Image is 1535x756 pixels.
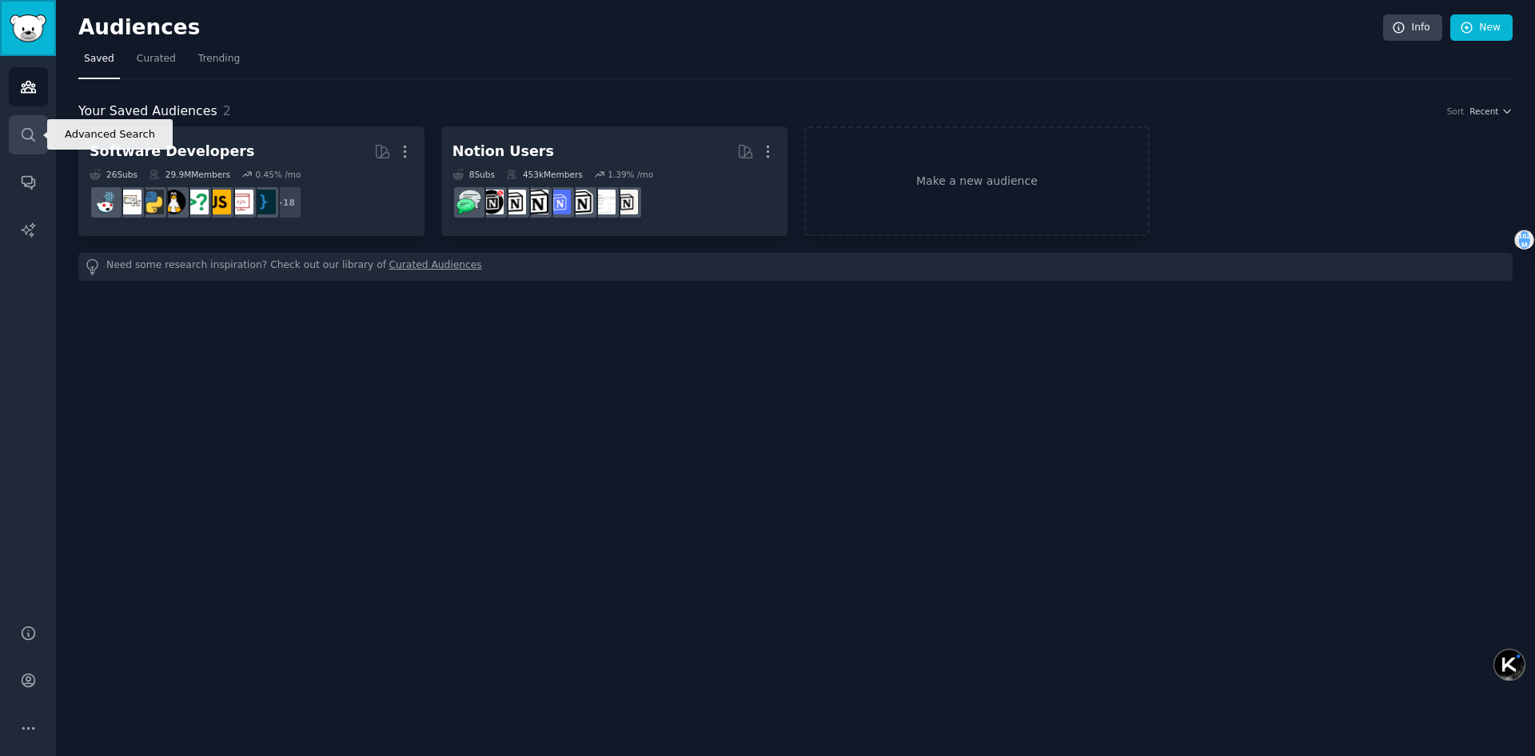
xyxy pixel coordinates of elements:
[479,190,504,214] img: BestNotionTemplates
[223,103,231,118] span: 2
[78,15,1383,41] h2: Audiences
[206,190,231,214] img: javascript
[139,190,164,214] img: Python
[501,190,526,214] img: AskNotion
[184,190,209,214] img: cscareerquestions
[131,46,181,79] a: Curated
[10,14,46,42] img: GummySearch logo
[229,190,253,214] img: webdev
[1469,106,1513,117] button: Recent
[90,169,138,180] div: 26 Sub s
[269,186,302,219] div: + 18
[193,46,245,79] a: Trending
[117,190,142,214] img: learnpython
[591,190,616,214] img: Notiontemplates
[1469,106,1498,117] span: Recent
[78,102,217,122] span: Your Saved Audiences
[804,126,1150,236] a: Make a new audience
[457,190,481,214] img: NotionPromote
[568,190,593,214] img: notioncreations
[161,190,186,214] img: linux
[441,126,787,236] a: Notion Users8Subs453kMembers1.39% /moNotionNotiontemplatesnotioncreationsFreeNotionTemplatesNotio...
[1450,14,1513,42] a: New
[546,190,571,214] img: FreeNotionTemplates
[78,46,120,79] a: Saved
[94,190,119,214] img: reactjs
[137,52,176,66] span: Curated
[78,126,425,236] a: Software Developers26Subs29.9MMembers0.45% /mo+18programmingwebdevjavascriptcscareerquestionslinu...
[613,190,638,214] img: Notion
[524,190,548,214] img: NotionGeeks
[90,142,254,162] div: Software Developers
[255,169,301,180] div: 0.45 % /mo
[608,169,653,180] div: 1.39 % /mo
[389,258,482,275] a: Curated Audiences
[453,142,554,162] div: Notion Users
[149,169,230,180] div: 29.9M Members
[1447,106,1465,117] div: Sort
[198,52,240,66] span: Trending
[453,169,495,180] div: 8 Sub s
[1383,14,1442,42] a: Info
[78,253,1513,281] div: Need some research inspiration? Check out our library of
[506,169,583,180] div: 453k Members
[84,52,114,66] span: Saved
[251,190,276,214] img: programming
